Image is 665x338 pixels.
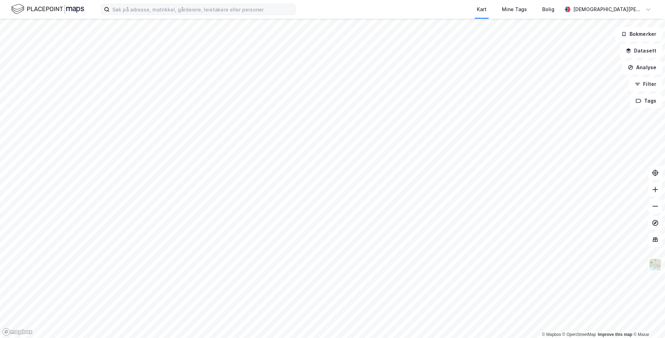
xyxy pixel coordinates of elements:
[477,5,487,14] div: Kart
[630,94,662,108] button: Tags
[110,4,295,15] input: Søk på adresse, matrikkel, gårdeiere, leietakere eller personer
[2,328,33,336] a: Mapbox homepage
[630,305,665,338] div: Kontrollprogram for chat
[615,27,662,41] button: Bokmerker
[629,77,662,91] button: Filter
[630,305,665,338] iframe: Chat Widget
[562,332,596,337] a: OpenStreetMap
[502,5,527,14] div: Mine Tags
[542,5,554,14] div: Bolig
[620,44,662,58] button: Datasett
[622,61,662,74] button: Analyse
[542,332,561,337] a: Mapbox
[11,3,84,15] img: logo.f888ab2527a4732fd821a326f86c7f29.svg
[649,258,662,271] img: Z
[598,332,632,337] a: Improve this map
[573,5,643,14] div: [DEMOGRAPHIC_DATA][PERSON_NAME]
